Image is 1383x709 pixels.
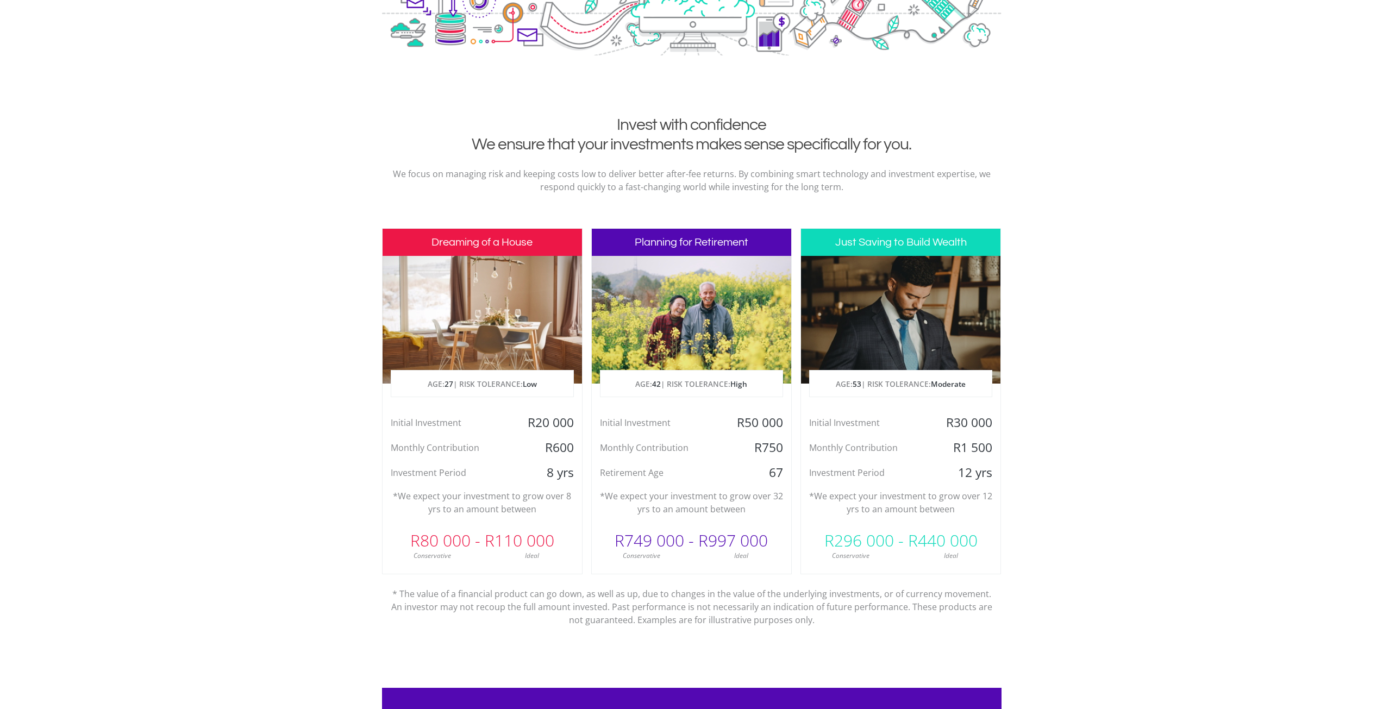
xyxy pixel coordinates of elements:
[515,465,581,481] div: 8 yrs
[934,465,1000,481] div: 12 yrs
[901,551,1001,561] div: Ideal
[725,465,791,481] div: 67
[383,524,582,557] div: R80 000 - R110 000
[730,379,747,389] span: High
[801,229,1000,256] h3: Just Saving to Build Wealth
[801,465,934,481] div: Investment Period
[592,524,791,557] div: R749 000 - R997 000
[592,465,725,481] div: Retirement Age
[592,551,692,561] div: Conservative
[600,490,783,516] p: *We expect your investment to grow over 32 yrs to an amount between
[801,440,934,456] div: Monthly Contribution
[383,465,516,481] div: Investment Period
[691,551,791,561] div: Ideal
[445,379,453,389] span: 27
[931,379,966,389] span: Moderate
[390,574,993,626] p: * The value of a financial product can go down, as well as up, due to changes in the value of the...
[801,524,1000,557] div: R296 000 - R440 000
[391,490,574,516] p: *We expect your investment to grow over 8 yrs to an amount between
[482,551,582,561] div: Ideal
[801,415,934,431] div: Initial Investment
[390,167,993,193] p: We focus on managing risk and keeping costs low to deliver better after-fee returns. By combining...
[383,229,582,256] h3: Dreaming of a House
[725,415,791,431] div: R50 000
[523,379,537,389] span: Low
[391,371,573,398] p: AGE: | RISK TOLERANCE:
[592,415,725,431] div: Initial Investment
[801,551,901,561] div: Conservative
[725,440,791,456] div: R750
[592,440,725,456] div: Monthly Contribution
[383,415,516,431] div: Initial Investment
[600,371,783,398] p: AGE: | RISK TOLERANCE:
[934,440,1000,456] div: R1 500
[383,440,516,456] div: Monthly Contribution
[390,115,993,154] h2: Invest with confidence We ensure that your investments makes sense specifically for you.
[592,229,791,256] h3: Planning for Retirement
[515,415,581,431] div: R20 000
[809,490,992,516] p: *We expect your investment to grow over 12 yrs to an amount between
[383,551,483,561] div: Conservative
[810,371,992,398] p: AGE: | RISK TOLERANCE:
[515,440,581,456] div: R600
[652,379,661,389] span: 42
[934,415,1000,431] div: R30 000
[853,379,861,389] span: 53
